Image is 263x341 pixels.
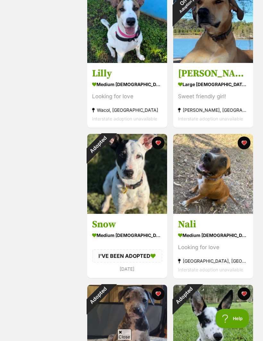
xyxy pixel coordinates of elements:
[173,214,253,279] a: Nali medium [DEMOGRAPHIC_DATA] Dog Looking for love [GEOGRAPHIC_DATA], [GEOGRAPHIC_DATA] Intersta...
[178,257,248,265] div: [GEOGRAPHIC_DATA], [GEOGRAPHIC_DATA]
[92,106,162,114] div: Wacol, [GEOGRAPHIC_DATA]
[79,126,117,164] div: Adopted
[92,67,162,80] h3: Lilly
[117,329,131,340] span: Close
[178,116,243,121] span: Interstate adoption unavailable
[92,249,162,263] div: I'VE BEEN ADOPTED
[87,214,167,278] a: Snow medium [DEMOGRAPHIC_DATA] Dog I'VE BEEN ADOPTED [DATE] favourite
[87,63,167,128] a: Lilly medium [DEMOGRAPHIC_DATA] Dog Looking for love Wacol, [GEOGRAPHIC_DATA] Interstate adoption...
[92,265,162,273] div: [DATE]
[178,106,248,114] div: [PERSON_NAME], [GEOGRAPHIC_DATA]
[178,231,248,240] div: medium [DEMOGRAPHIC_DATA] Dog
[178,67,248,80] h3: [PERSON_NAME]
[178,218,248,231] h3: Nali
[92,92,162,101] div: Looking for love
[178,267,243,272] span: Interstate adoption unavailable
[173,134,253,214] img: Nali
[216,309,250,328] iframe: Help Scout Beacon - Open
[87,134,167,214] img: Snow
[178,92,248,101] div: Sweet friendly girl!
[92,231,162,240] div: medium [DEMOGRAPHIC_DATA] Dog
[178,243,248,252] div: Looking for love
[152,136,165,149] button: favourite
[237,287,250,300] button: favourite
[92,116,157,121] span: Interstate adoption unavailable
[173,58,253,64] a: On HoldAdoption pending
[178,80,248,89] div: large [DEMOGRAPHIC_DATA] Dog
[173,63,253,128] a: [PERSON_NAME] large [DEMOGRAPHIC_DATA] Dog Sweet friendly girl! [PERSON_NAME], [GEOGRAPHIC_DATA] ...
[237,136,250,149] button: favourite
[152,287,165,300] button: favourite
[92,218,162,231] h3: Snow
[92,80,162,89] div: medium [DEMOGRAPHIC_DATA] Dog
[87,209,167,215] a: Adopted
[165,276,203,315] div: Adopted
[79,276,117,315] div: Adopted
